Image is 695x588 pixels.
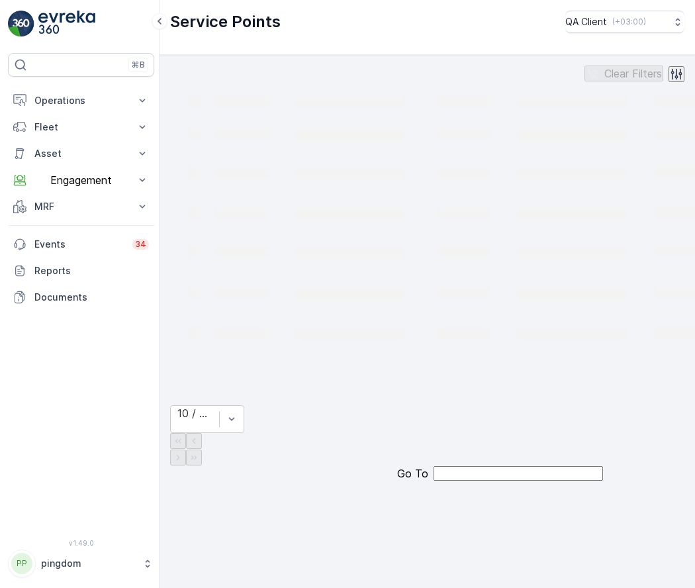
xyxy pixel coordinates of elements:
div: PP [11,553,32,574]
span: v 1.49.0 [8,539,154,547]
p: Operations [34,94,128,107]
button: Fleet [8,114,154,140]
button: QA Client(+03:00) [565,11,684,33]
button: MRF [8,193,154,220]
p: MRF [34,200,128,213]
p: Engagement [34,174,128,186]
p: pingdom [41,557,136,570]
p: Documents [34,291,149,304]
img: logo_light-DOdMpM7g.png [38,11,95,37]
a: Documents [8,284,154,311]
button: Operations [8,87,154,114]
button: PPpingdom [8,550,154,577]
img: logo [8,11,34,37]
p: Fleet [34,121,128,134]
p: ( +03:00 ) [612,17,646,27]
button: Engagement [8,167,154,193]
p: ⌘B [132,60,145,70]
p: Asset [34,147,128,160]
p: Reports [34,264,149,277]
p: Clear Filters [604,68,662,79]
p: Events [34,238,124,251]
button: Clear Filters [584,66,663,81]
p: 34 [135,239,146,250]
span: Go To [397,467,428,479]
div: 10 / Page [177,407,212,419]
p: QA Client [565,15,607,28]
a: Events34 [8,231,154,258]
p: Service Points [170,11,281,32]
button: Asset [8,140,154,167]
a: Reports [8,258,154,284]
